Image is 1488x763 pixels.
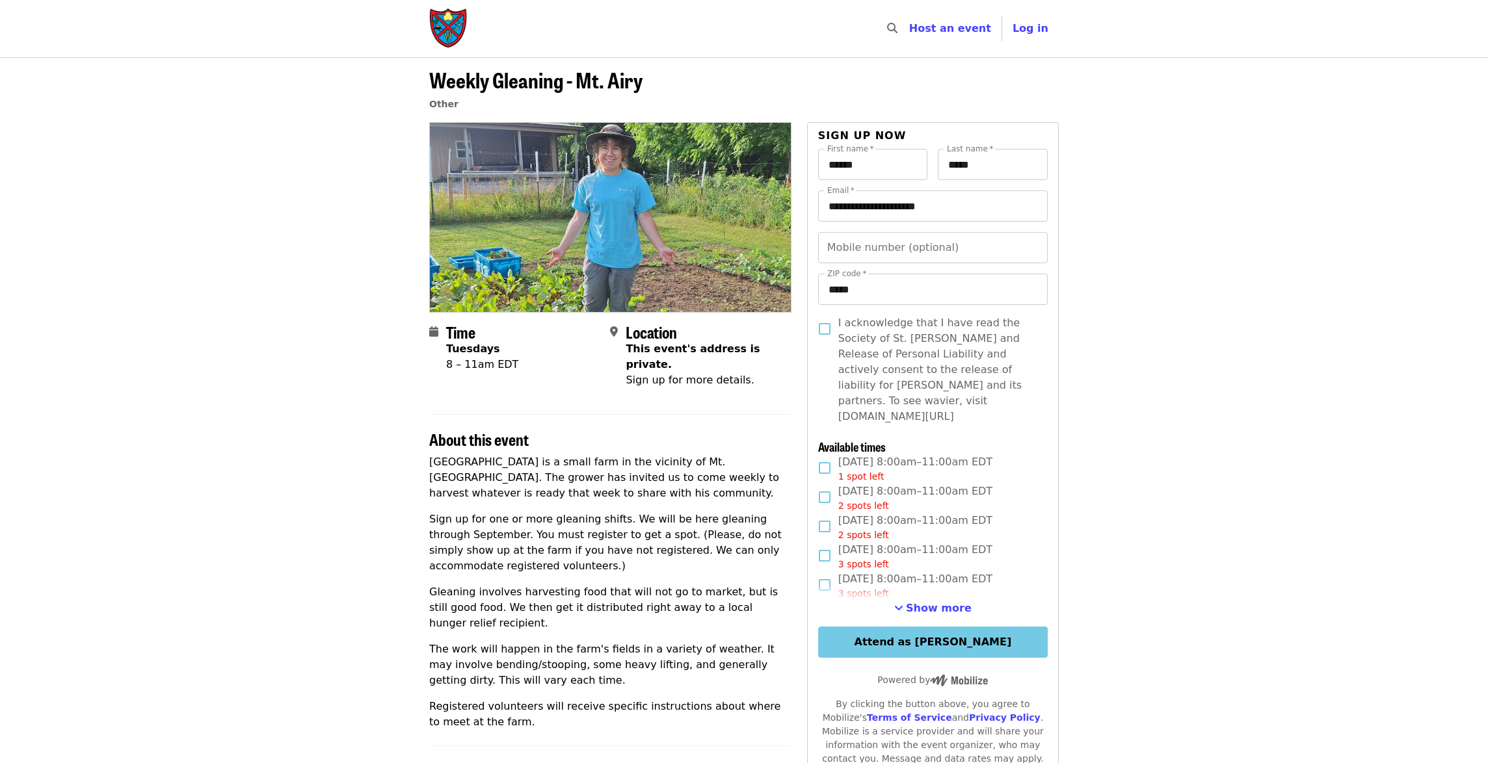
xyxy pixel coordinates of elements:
[838,315,1037,424] span: I acknowledge that I have read the Society of St. [PERSON_NAME] and Release of Personal Liability...
[838,530,889,540] span: 2 spots left
[818,190,1048,222] input: Email
[906,602,972,614] span: Show more
[626,374,754,386] span: Sign up for more details.
[429,8,468,49] img: Society of St. Andrew - Home
[1002,16,1059,42] button: Log in
[838,454,992,484] span: [DATE] 8:00am–11:00am EDT
[938,149,1048,180] input: Last name
[429,454,791,501] p: [GEOGRAPHIC_DATA] is a small farm in the vicinity of Mt. [GEOGRAPHIC_DATA]. The grower has invite...
[818,232,1048,263] input: Mobile number (optional)
[905,13,916,44] input: Search
[429,64,643,95] span: Weekly Gleaning - Mt. Airy
[909,22,991,34] a: Host an event
[877,675,988,685] span: Powered by
[626,343,760,370] span: This event's address is private.
[887,22,897,34] i: search icon
[838,559,889,569] span: 3 spots left
[818,129,907,142] span: Sign up now
[429,99,458,109] a: Other
[429,699,791,730] p: Registered volunteers will receive specific instructions about where to meet at the farm.
[838,484,992,513] span: [DATE] 8:00am–11:00am EDT
[429,641,791,688] p: The work will happen in the farm's fields in a variety of weather. It may involve bending/stoopin...
[838,542,992,571] span: [DATE] 8:00am–11:00am EDT
[947,145,993,153] label: Last name
[429,326,438,338] i: calendar icon
[838,588,889,599] span: 3 spots left
[838,471,884,482] span: 1 spot left
[838,513,992,542] span: [DATE] 8:00am–11:00am EDT
[446,343,500,355] strong: Tuesdays
[838,571,992,601] span: [DATE] 8:00am–11:00am EDT
[430,123,791,311] img: Weekly Gleaning - Mt. Airy organized by Society of St. Andrew
[969,712,1041,723] a: Privacy Policy
[930,675,988,686] img: Powered by Mobilize
[429,428,529,450] span: About this event
[894,601,972,616] button: See more timeslots
[429,511,791,574] p: Sign up for one or more gleaning shifts. We will be here gleaning through September. You must reg...
[1013,22,1048,34] span: Log in
[446,320,475,343] span: Time
[610,326,618,338] i: map-marker-alt icon
[818,627,1048,658] button: Attend as [PERSON_NAME]
[827,270,866,278] label: ZIP code
[867,712,952,723] a: Terms of Service
[838,500,889,511] span: 2 spots left
[818,274,1048,305] input: ZIP code
[626,320,677,343] span: Location
[818,149,928,180] input: First name
[446,357,518,372] div: 8 – 11am EDT
[827,187,855,194] label: Email
[429,584,791,631] p: Gleaning involves harvesting food that will not go to market, but is still good food. We then get...
[827,145,874,153] label: First name
[818,438,886,455] span: Available times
